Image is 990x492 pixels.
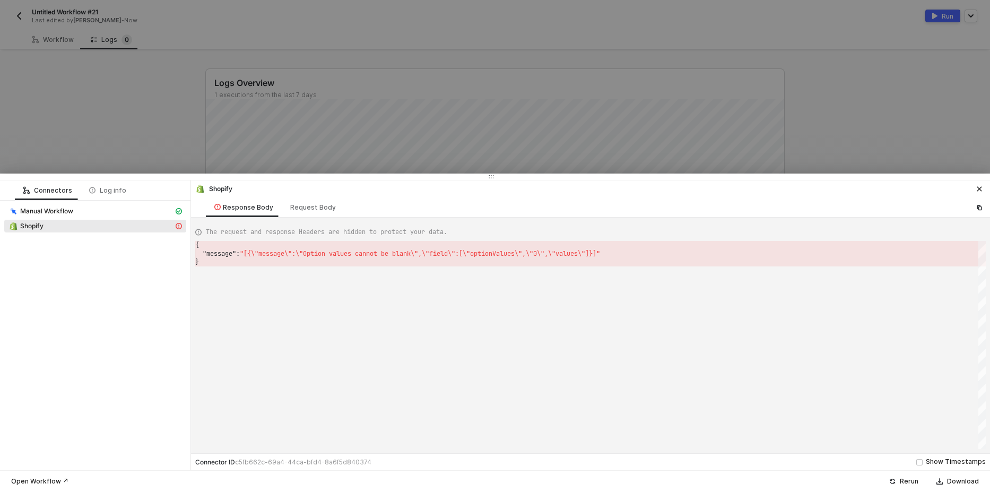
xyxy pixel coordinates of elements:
[900,477,918,486] div: Rerun
[9,222,18,230] img: integration-icon
[4,205,186,218] span: Manual Workflow
[196,185,204,193] img: integration-icon
[9,207,18,215] img: integration-icon
[195,184,232,194] div: Shopify
[176,208,182,214] span: icon-cards
[11,477,68,486] div: Open Workflow ↗
[235,458,371,466] span: c5fb662c-69a4-44ca-bfd4-8a6f5d840374
[176,223,182,229] span: icon-exclamation
[947,477,979,486] div: Download
[214,204,221,210] span: icon-exclamation
[195,458,371,467] div: Connector ID
[206,227,447,237] span: The request and response Headers are hidden to protect your data.
[20,207,73,215] span: Manual Workflow
[936,478,943,485] span: icon-download
[195,258,199,266] span: }
[203,249,236,258] span: "message"
[4,220,186,232] span: Shopify
[976,204,983,211] span: icon-copy-paste
[23,186,72,195] div: Connectors
[882,475,925,488] button: Rerun
[20,222,44,230] span: Shopify
[889,478,896,485] span: icon-success-page
[976,186,983,192] span: icon-close
[4,475,75,488] button: Open Workflow ↗
[236,249,240,258] span: :
[195,241,199,249] span: {
[488,174,494,180] span: icon-drag-indicator
[89,186,126,195] div: Log info
[926,457,986,467] div: Show Timestamps
[214,203,273,212] div: Response Body
[930,475,986,488] button: Download
[23,187,30,194] span: icon-logic
[240,249,425,258] span: "[{\"message\":\"Option values cannot be blank\",\
[290,203,336,212] div: Request Body
[425,249,600,258] span: "field\":[\"optionValues\",\"0\",\"values\"]}]"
